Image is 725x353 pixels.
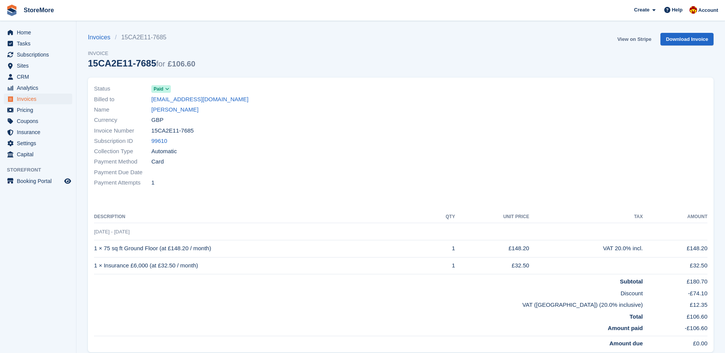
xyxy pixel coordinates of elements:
[17,49,63,60] span: Subscriptions
[428,257,455,274] td: 1
[643,321,707,336] td: -£106.60
[17,83,63,93] span: Analytics
[17,105,63,115] span: Pricing
[151,137,167,146] a: 99610
[4,127,72,138] a: menu
[455,257,529,274] td: £32.50
[17,71,63,82] span: CRM
[168,60,195,68] span: £106.60
[151,157,164,166] span: Card
[154,86,163,92] span: Paid
[4,27,72,38] a: menu
[94,211,428,223] th: Description
[94,229,130,235] span: [DATE] - [DATE]
[643,336,707,348] td: £0.00
[94,257,428,274] td: 1 × Insurance £6,000 (at £32.50 / month)
[94,137,151,146] span: Subscription ID
[7,166,76,174] span: Storefront
[660,33,714,45] a: Download Invoice
[94,105,151,114] span: Name
[614,33,654,45] a: View on Stripe
[94,298,643,309] td: VAT ([GEOGRAPHIC_DATA]) (20.0% inclusive)
[608,325,643,331] strong: Amount paid
[151,105,198,114] a: [PERSON_NAME]
[63,176,72,186] a: Preview store
[94,178,151,187] span: Payment Attempts
[17,127,63,138] span: Insurance
[17,94,63,104] span: Invoices
[151,116,164,125] span: GBP
[529,211,643,223] th: Tax
[634,6,649,14] span: Create
[4,138,72,149] a: menu
[151,126,194,135] span: 15CA2E11-7685
[17,138,63,149] span: Settings
[94,147,151,156] span: Collection Type
[94,240,428,257] td: 1 × 75 sq ft Ground Floor (at £148.20 / month)
[629,313,643,320] strong: Total
[610,340,643,347] strong: Amount due
[94,286,643,298] td: Discount
[455,240,529,257] td: £148.20
[4,83,72,93] a: menu
[428,240,455,257] td: 1
[455,211,529,223] th: Unit Price
[4,38,72,49] a: menu
[94,95,151,104] span: Billed to
[88,33,195,42] nav: breadcrumbs
[529,244,643,253] div: VAT 20.0% incl.
[643,274,707,286] td: £180.70
[4,176,72,186] a: menu
[151,95,248,104] a: [EMAIL_ADDRESS][DOMAIN_NAME]
[698,6,718,14] span: Account
[4,94,72,104] a: menu
[151,178,154,187] span: 1
[4,49,72,60] a: menu
[156,60,165,68] span: for
[151,84,171,93] a: Paid
[88,58,195,68] div: 15CA2E11-7685
[4,71,72,82] a: menu
[689,6,697,14] img: Store More Team
[643,286,707,298] td: -£74.10
[94,116,151,125] span: Currency
[643,240,707,257] td: £148.20
[643,257,707,274] td: £32.50
[428,211,455,223] th: QTY
[643,309,707,321] td: £106.60
[17,27,63,38] span: Home
[21,4,57,16] a: StoreMore
[94,126,151,135] span: Invoice Number
[17,149,63,160] span: Capital
[4,149,72,160] a: menu
[17,60,63,71] span: Sites
[94,84,151,93] span: Status
[4,60,72,71] a: menu
[17,38,63,49] span: Tasks
[4,116,72,126] a: menu
[17,116,63,126] span: Coupons
[94,168,151,177] span: Payment Due Date
[620,278,643,285] strong: Subtotal
[4,105,72,115] a: menu
[17,176,63,186] span: Booking Portal
[643,211,707,223] th: Amount
[88,33,115,42] a: Invoices
[151,147,177,156] span: Automatic
[6,5,18,16] img: stora-icon-8386f47178a22dfd0bd8f6a31ec36ba5ce8667c1dd55bd0f319d3a0aa187defe.svg
[94,157,151,166] span: Payment Method
[88,50,195,57] span: Invoice
[672,6,683,14] span: Help
[643,298,707,309] td: £12.35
